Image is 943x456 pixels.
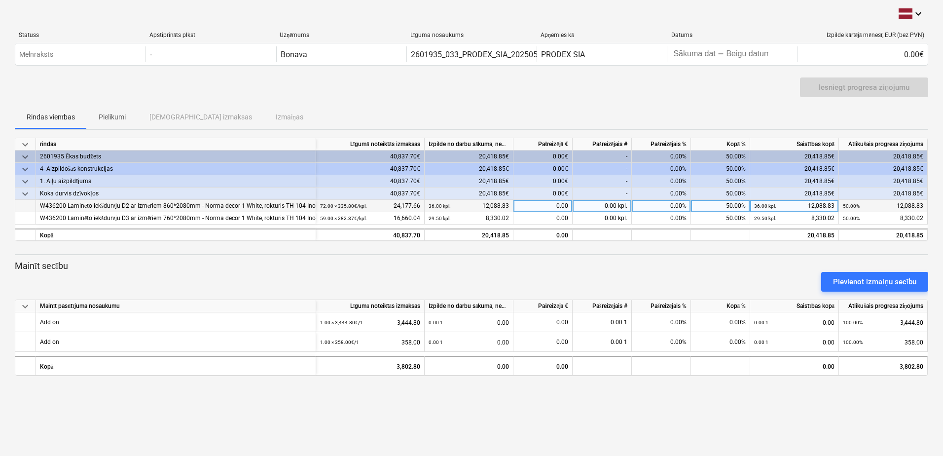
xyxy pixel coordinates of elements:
div: 0.00 [513,228,573,241]
div: 0.00% [632,188,691,200]
div: Add on [40,332,59,351]
div: Izpilde no darbu sākuma, neskaitot kārtējā mēneša izpildi [425,138,513,151]
small: 0.00 1 [754,340,768,345]
div: 3,802.80 [316,356,425,376]
div: 0.00% [632,200,691,212]
small: 50.00% [843,203,860,209]
div: - [573,163,632,175]
div: 50.00% [691,188,750,200]
p: Melnraksts [19,49,53,60]
div: - [573,175,632,188]
div: 0.00€ [513,175,573,188]
div: 0.00% [691,332,750,352]
small: 29.50 kpl. [754,216,776,221]
div: Pašreizējais % [632,300,691,312]
div: 40,837.70€ [316,151,425,163]
div: 40,837.70 [320,229,420,242]
small: 29.50 kpl. [429,216,451,221]
div: 8,330.02 [754,212,834,225]
div: 358.00 [320,332,420,352]
div: Kopā [36,228,316,241]
div: 4- Aizpildošās konstrukcijas [40,163,312,175]
div: 50.00% [691,151,750,163]
div: Izpilde no darbu sākuma, neskaitot kārtējā mēneša izpildi [425,300,513,312]
div: 0.00% [632,312,691,332]
div: Pašreizējā € [513,138,573,151]
span: keyboard_arrow_down [19,151,31,163]
small: 100.00% [843,320,863,325]
div: 3,444.80 [843,312,923,333]
div: 50.00% [691,212,750,225]
div: 20,418.85 [843,229,923,242]
div: Pašreizējais # [573,300,632,312]
p: Rindas vienības [27,112,75,122]
small: 1.00 × 3,444.80€ / 1 [320,320,363,325]
div: 20,418.85€ [425,188,513,200]
div: 0.00 [513,200,573,212]
div: 40,837.70€ [316,175,425,188]
div: 0.00€ [513,188,573,200]
div: 50.00% [691,200,750,212]
span: keyboard_arrow_down [19,188,31,200]
small: 72.00 × 335.80€ / kpl. [320,203,367,209]
div: 0.00% [691,312,750,332]
div: 3,444.80 [320,312,420,333]
div: Add on [40,312,59,332]
div: 50.00% [691,163,750,175]
div: Apņemies kā [541,32,663,39]
div: Saistības kopā [750,138,839,151]
div: 40,837.70€ [316,163,425,175]
div: 0.00 [750,356,839,376]
div: 0.00 [513,212,573,225]
span: keyboard_arrow_down [19,301,31,312]
small: 1.00 × 358.00€ / 1 [320,340,359,345]
i: keyboard_arrow_down [912,8,924,20]
div: - [150,50,152,59]
div: 0.00 [429,332,509,352]
div: 0.00€ [513,163,573,175]
div: Kopā [36,356,316,376]
p: Pielikumi [99,112,126,122]
div: 0.00 1 [573,312,632,332]
div: Kopā % [691,300,750,312]
small: 36.00 kpl. [429,203,451,209]
div: 20,418.85€ [750,175,839,188]
div: Pašreizējais # [573,138,632,151]
div: Mainīt pasūtījuma nosaukumu [36,300,316,312]
div: 0.00% [632,212,691,225]
div: 0.00 [429,312,509,333]
div: 16,660.04 [320,212,420,225]
div: 2601935 Ēkas budžets [40,151,312,163]
small: 36.00 kpl. [754,203,776,209]
button: Pievienot izmaiņu secību [821,272,928,292]
div: - [718,51,724,57]
small: 59.00 × 282.37€ / kpl. [320,216,367,221]
div: Bonava [281,50,307,59]
div: Līgumā noteiktās izmaksas [316,300,425,312]
div: 12,088.83 [429,200,509,212]
div: Datums [671,32,794,38]
div: Līguma nosaukums [410,32,533,39]
div: 12,088.83 [843,200,923,212]
div: 20,418.85€ [425,163,513,175]
div: Līgumā noteiktās izmaksas [316,138,425,151]
div: 0.00 kpl. [573,212,632,225]
div: 0.00% [632,175,691,188]
div: 0.00% [632,163,691,175]
div: 8,330.02 [429,212,509,225]
small: 50.00% [843,216,860,221]
div: Apstiprināts plkst [149,32,272,39]
div: 20,418.85 [750,228,839,241]
div: 20,418.85€ [839,151,928,163]
div: 20,418.85€ [750,151,839,163]
div: W436200 Laminēto iekšdurvju D3 ar izmēriem 760*2080mm - Norma decor 1 White, rokturis TH 104 Inox... [40,212,312,225]
span: keyboard_arrow_down [19,163,31,175]
span: keyboard_arrow_down [19,176,31,188]
div: Izpilde kārtējā mēnesī, EUR (bez PVN) [801,32,924,39]
div: 50.00% [691,175,750,188]
div: 0.00 [513,356,573,376]
div: 20,418.85€ [839,188,928,200]
div: 20,418.85€ [750,163,839,175]
div: 0.00% [632,332,691,352]
div: 358.00 [843,332,923,352]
